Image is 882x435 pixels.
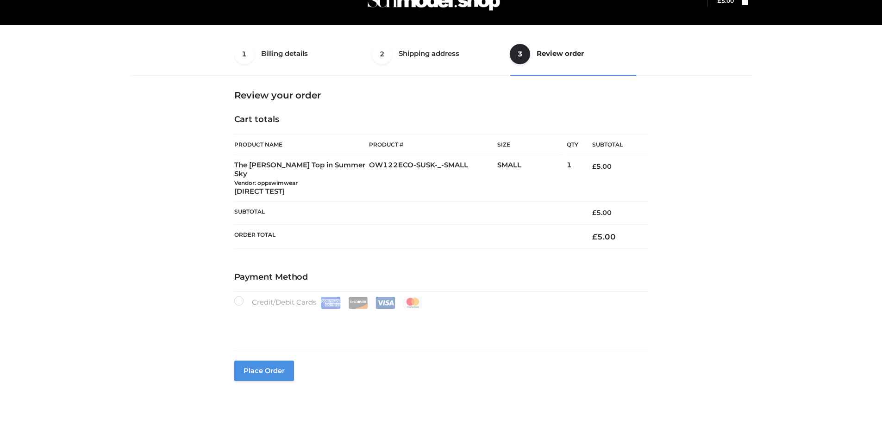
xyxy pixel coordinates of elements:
th: Subtotal [578,135,648,155]
td: The [PERSON_NAME] Top in Summer Sky [DIRECT TEST] [234,155,369,202]
bdi: 5.00 [592,232,616,241]
bdi: 5.00 [592,162,612,171]
h4: Payment Method [234,272,648,282]
iframe: Secure payment input frame [232,307,646,341]
img: Mastercard [403,297,423,309]
button: Place order [234,361,294,381]
th: Size [497,135,562,155]
bdi: 5.00 [592,208,612,217]
th: Order Total [234,224,579,249]
span: £ [592,208,596,217]
img: Discover [348,297,368,309]
small: Vendor: oppswimwear [234,179,298,186]
label: Credit/Debit Cards [234,296,424,309]
th: Product # [369,134,497,155]
th: Product Name [234,134,369,155]
td: OW122ECO-SUSK-_-SMALL [369,155,497,202]
td: 1 [567,155,578,202]
th: Qty [567,134,578,155]
img: Visa [375,297,395,309]
th: Subtotal [234,202,579,224]
td: SMALL [497,155,567,202]
span: £ [592,162,596,171]
h4: Cart totals [234,115,648,125]
h3: Review your order [234,90,648,101]
span: £ [592,232,597,241]
img: Amex [321,297,341,309]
